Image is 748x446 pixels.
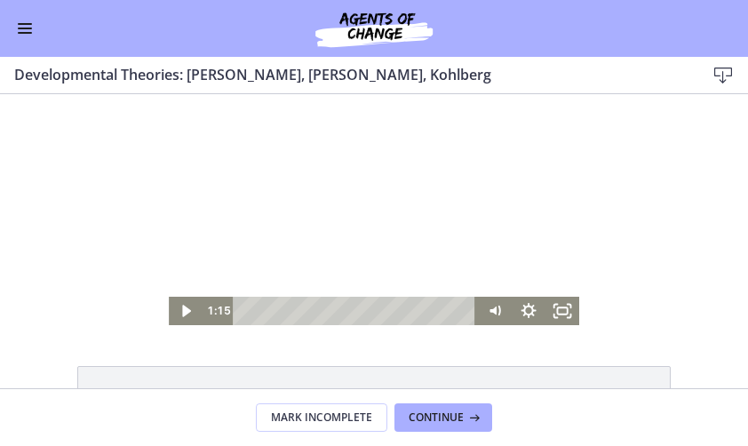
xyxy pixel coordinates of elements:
[478,203,512,231] button: Mute
[545,203,579,231] button: Fullscreen
[271,410,372,425] span: Mark Incomplete
[256,403,387,432] button: Mark Incomplete
[14,64,677,85] h3: Developmental Theories: [PERSON_NAME], [PERSON_NAME], Kohlberg
[267,7,481,50] img: Agents of Change
[512,203,545,231] button: Show settings menu
[394,403,492,432] button: Continue
[245,203,469,231] div: Playbar
[14,18,36,39] button: Enable menu
[409,410,464,425] span: Continue
[169,203,203,231] button: Play Video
